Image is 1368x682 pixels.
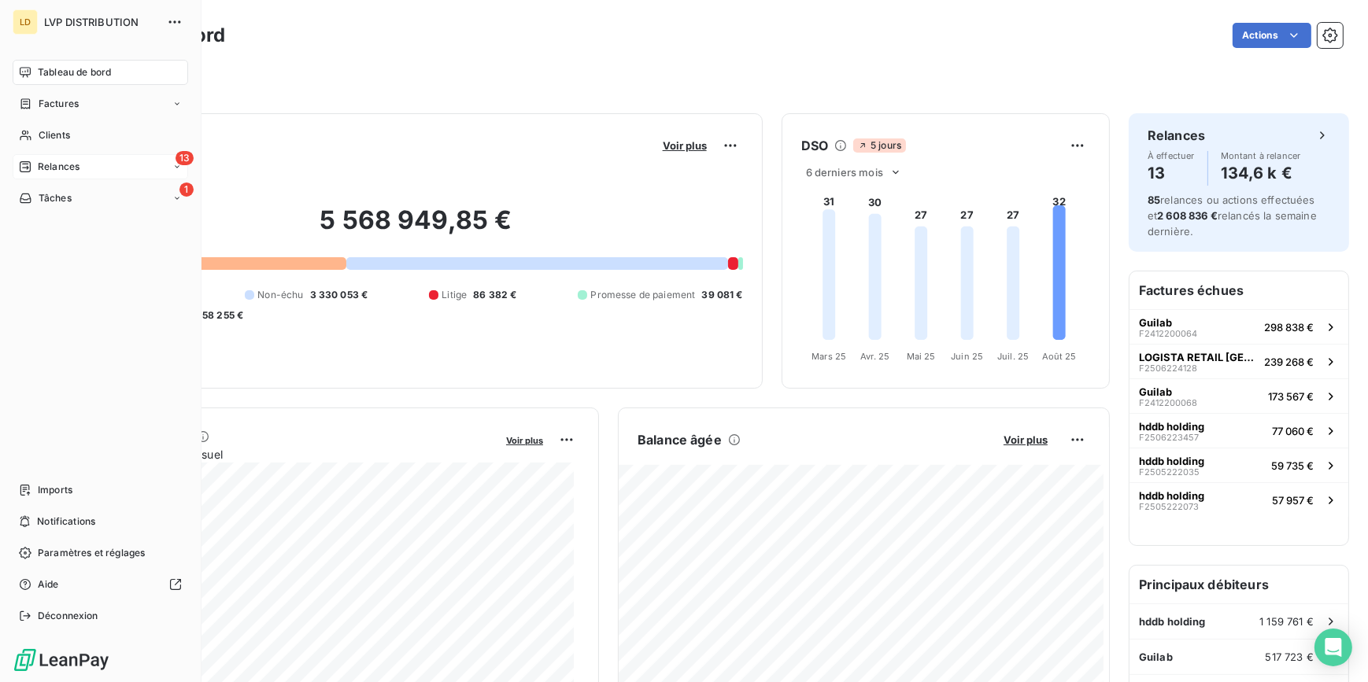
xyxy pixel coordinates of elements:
button: Voir plus [501,433,548,447]
span: LOGISTA RETAIL [GEOGRAPHIC_DATA] [1139,351,1258,363]
button: GuilabF2412200064298 838 € [1130,309,1348,344]
button: hddb holdingF250522203559 735 € [1130,448,1348,482]
span: Chiffre d'affaires mensuel [89,446,495,463]
h6: Factures échues [1130,271,1348,309]
span: 86 382 € [473,288,516,302]
span: Tâches [39,191,72,205]
span: hddb holding [1139,615,1206,628]
h6: Relances [1148,126,1205,145]
tspan: Juin 25 [951,351,983,362]
button: Actions [1233,23,1311,48]
span: Notifications [37,514,95,529]
tspan: Août 25 [1041,351,1076,362]
h6: Balance âgée [638,430,722,449]
tspan: Juil. 25 [997,351,1029,362]
span: 3 330 053 € [310,288,368,302]
h4: 134,6 k € [1221,160,1301,186]
a: Paramètres et réglages [13,540,188,566]
span: hddb holding [1139,420,1204,433]
div: LD [13,9,38,35]
a: 1Tâches [13,186,188,211]
span: 39 081 € [701,288,742,302]
span: Voir plus [663,139,707,152]
button: hddb holdingF250622345777 060 € [1130,413,1348,448]
h6: Principaux débiteurs [1130,566,1348,603]
span: 77 060 € [1272,425,1314,437]
h4: 13 [1148,160,1195,186]
span: Imports [38,483,72,497]
span: Non-échu [257,288,303,302]
span: 1 159 761 € [1259,615,1314,628]
span: F2506223457 [1139,433,1199,442]
a: Tableau de bord [13,60,188,85]
span: Factures [39,97,79,111]
span: F2505222073 [1139,502,1199,511]
a: Aide [13,572,188,597]
button: hddb holdingF250522207357 957 € [1130,482,1348,517]
span: Paramètres et réglages [38,546,145,560]
span: À effectuer [1148,151,1195,160]
tspan: Mars 25 [812,351,846,362]
span: Relances [38,160,79,174]
span: Promesse de paiement [590,288,695,302]
span: 57 957 € [1272,494,1314,507]
button: GuilabF2412200068173 567 € [1130,378,1348,413]
span: F2506224128 [1139,363,1197,373]
span: LVP DISTRIBUTION [44,16,157,28]
span: 85 [1148,194,1160,206]
span: hddb holding [1139,455,1204,467]
span: Clients [39,128,70,142]
span: F2505222035 [1139,467,1200,477]
span: 517 723 € [1266,651,1314,663]
tspan: Avr. 25 [860,351,889,362]
button: LOGISTA RETAIL [GEOGRAPHIC_DATA]F2506224128239 268 € [1130,344,1348,378]
span: relances ou actions effectuées et relancés la semaine dernière. [1148,194,1317,238]
span: 239 268 € [1264,356,1314,368]
span: hddb holding [1139,489,1204,502]
span: Aide [38,577,59,592]
span: Montant à relancer [1221,151,1301,160]
img: Logo LeanPay [13,647,110,673]
button: Voir plus [999,433,1052,447]
h2: 5 568 949,85 € [89,205,743,252]
tspan: Mai 25 [906,351,935,362]
span: 2 608 836 € [1157,209,1218,222]
span: -58 255 € [198,308,243,323]
button: Voir plus [658,138,712,153]
h6: DSO [801,136,828,155]
a: 13Relances [13,154,188,179]
span: Guilab [1139,385,1172,398]
span: 173 567 € [1268,390,1314,403]
span: 59 735 € [1271,459,1314,472]
span: Déconnexion [38,609,98,623]
a: Factures [13,91,188,116]
span: Voir plus [506,435,543,446]
span: Guilab [1139,316,1172,329]
span: Guilab [1139,651,1173,663]
span: Voir plus [1004,433,1048,446]
a: Imports [13,477,188,503]
span: Litige [442,288,467,302]
span: 298 838 € [1264,321,1314,334]
span: F2412200068 [1139,398,1197,407]
span: 1 [179,182,194,197]
div: Open Intercom Messenger [1314,629,1352,666]
span: F2412200064 [1139,329,1197,338]
span: 5 jours [853,138,906,153]
span: 13 [176,151,194,165]
a: Clients [13,123,188,148]
span: 6 derniers mois [806,166,883,179]
span: Tableau de bord [38,65,111,79]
